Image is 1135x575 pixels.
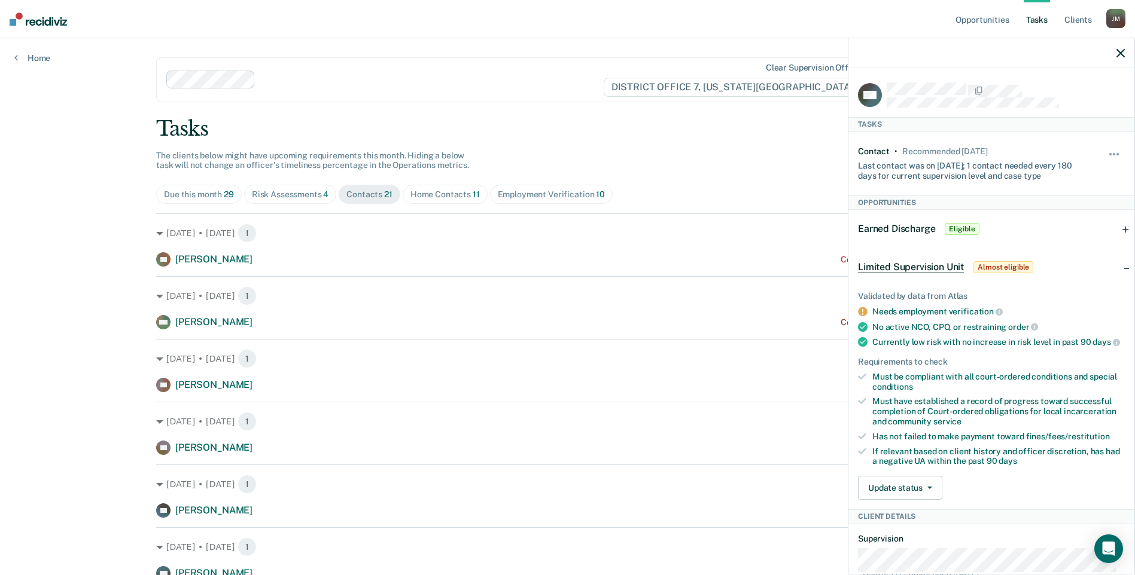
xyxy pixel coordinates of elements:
[872,432,1125,442] div: Has not failed to make payment toward
[858,223,935,234] span: Earned Discharge
[766,63,868,73] div: Clear supervision officers
[902,146,987,157] div: Recommended in 6 days
[14,53,50,63] a: Home
[858,357,1125,367] div: Requirements to check
[164,189,234,200] div: Due this month
[858,291,1125,301] div: Validated by data from Atlas
[238,412,257,431] span: 1
[175,442,252,453] span: [PERSON_NAME]
[1106,9,1125,28] div: J M
[238,537,257,556] span: 1
[175,504,252,516] span: [PERSON_NAME]
[872,396,1125,426] div: Must have established a record of progress toward successful completion of Court-ordered obligati...
[175,379,252,390] span: [PERSON_NAME]
[238,286,257,305] span: 1
[872,446,1125,467] div: If relevant based on client history and officer discretion, has had a negative UA within the past 90
[156,349,979,368] div: [DATE] • [DATE]
[1008,322,1038,332] span: order
[384,189,392,199] span: 21
[238,224,257,243] span: 1
[858,156,1081,181] div: Last contact was on [DATE]; 1 contact needed every 180 days for current supervision level and cas...
[858,476,942,500] button: Update status
[156,412,979,431] div: [DATE] • [DATE]
[848,117,1134,131] div: Tasks
[841,255,979,265] div: Contact recommended a month ago
[252,189,329,200] div: Risk Assessments
[945,223,979,235] span: Eligible
[933,417,961,426] span: service
[10,13,67,26] img: Recidiviz
[346,189,392,200] div: Contacts
[596,189,605,199] span: 10
[604,78,870,97] span: DISTRICT OFFICE 7, [US_STATE][GEOGRAPHIC_DATA]
[1026,432,1110,441] span: fines/fees/restitution
[1094,534,1123,563] div: Open Intercom Messenger
[156,224,979,243] div: [DATE] • [DATE]
[156,117,979,141] div: Tasks
[848,248,1134,286] div: Limited Supervision UnitAlmost eligible
[858,146,890,157] div: Contact
[872,322,1125,332] div: No active NCO, CPO, or restraining
[156,475,979,494] div: [DATE] • [DATE]
[872,372,1125,392] div: Must be compliant with all court-ordered conditions and special conditions
[156,151,469,170] span: The clients below might have upcoming requirements this month. Hiding a below task will not chang...
[238,349,257,368] span: 1
[238,475,257,494] span: 1
[973,261,1033,273] span: Almost eligible
[473,189,480,199] span: 11
[175,316,252,328] span: [PERSON_NAME]
[872,306,1125,317] div: Needs employment verification
[156,286,979,305] div: [DATE] • [DATE]
[848,509,1134,524] div: Client Details
[858,534,1125,544] dt: Supervision
[999,456,1017,466] span: days
[323,189,328,199] span: 4
[858,261,964,273] span: Limited Supervision Unit
[894,146,897,157] div: •
[156,537,979,556] div: [DATE] • [DATE]
[1093,337,1119,347] span: days
[410,189,480,200] div: Home Contacts
[848,195,1134,210] div: Opportunities
[872,337,1125,347] div: Currently low risk with no increase in risk level in past 90
[224,189,234,199] span: 29
[841,317,979,328] div: Contact recommended a month ago
[175,253,252,265] span: [PERSON_NAME]
[848,210,1134,248] div: Earned DischargeEligible
[498,189,605,200] div: Employment Verification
